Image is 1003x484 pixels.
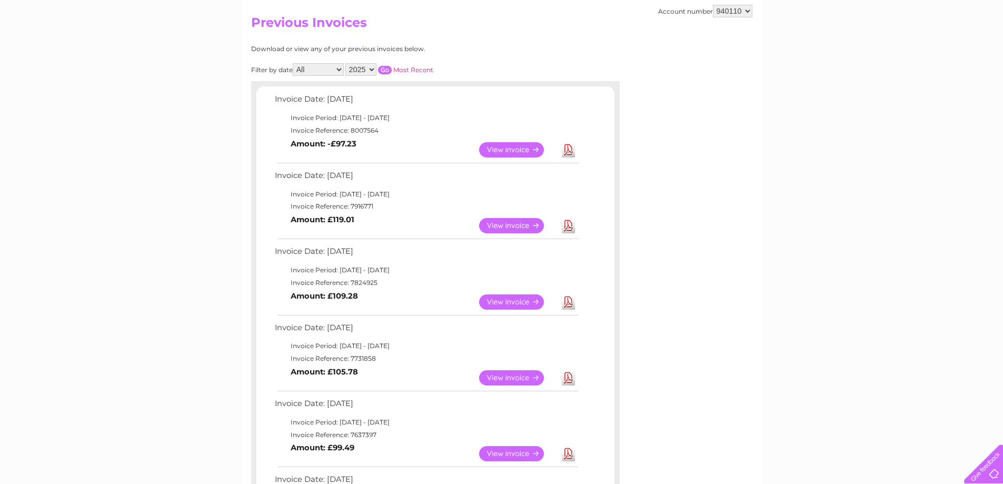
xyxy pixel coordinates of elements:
[272,429,580,441] td: Invoice Reference: 7637397
[272,397,580,416] td: Invoice Date: [DATE]
[562,218,575,233] a: Download
[479,446,557,461] a: View
[272,276,580,289] td: Invoice Reference: 7824925
[272,340,580,352] td: Invoice Period: [DATE] - [DATE]
[251,45,528,53] div: Download or view any of your previous invoices below.
[272,264,580,276] td: Invoice Period: [DATE] - [DATE]
[253,6,751,51] div: Clear Business is a trading name of Verastar Limited (registered in [GEOGRAPHIC_DATA] No. 3667643...
[272,200,580,213] td: Invoice Reference: 7916771
[291,367,358,377] b: Amount: £105.78
[479,218,557,233] a: View
[272,92,580,112] td: Invoice Date: [DATE]
[272,124,580,137] td: Invoice Reference: 8007564
[479,294,557,310] a: View
[818,45,838,53] a: Water
[805,5,877,18] a: 0333 014 3131
[272,416,580,429] td: Invoice Period: [DATE] - [DATE]
[272,112,580,124] td: Invoice Period: [DATE] - [DATE]
[272,188,580,201] td: Invoice Period: [DATE] - [DATE]
[272,169,580,188] td: Invoice Date: [DATE]
[658,5,752,17] div: Account number
[479,142,557,157] a: View
[911,45,927,53] a: Blog
[562,370,575,386] a: Download
[873,45,905,53] a: Telecoms
[35,27,89,60] img: logo.png
[291,291,358,301] b: Amount: £109.28
[272,321,580,340] td: Invoice Date: [DATE]
[844,45,867,53] a: Energy
[251,15,752,35] h2: Previous Invoices
[968,45,993,53] a: Log out
[479,370,557,386] a: View
[251,63,528,76] div: Filter by date
[272,352,580,365] td: Invoice Reference: 7731858
[933,45,959,53] a: Contact
[562,142,575,157] a: Download
[291,139,356,149] b: Amount: -£97.23
[291,443,354,452] b: Amount: £99.49
[562,446,575,461] a: Download
[291,215,354,224] b: Amount: £119.01
[272,244,580,264] td: Invoice Date: [DATE]
[562,294,575,310] a: Download
[393,66,433,74] a: Most Recent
